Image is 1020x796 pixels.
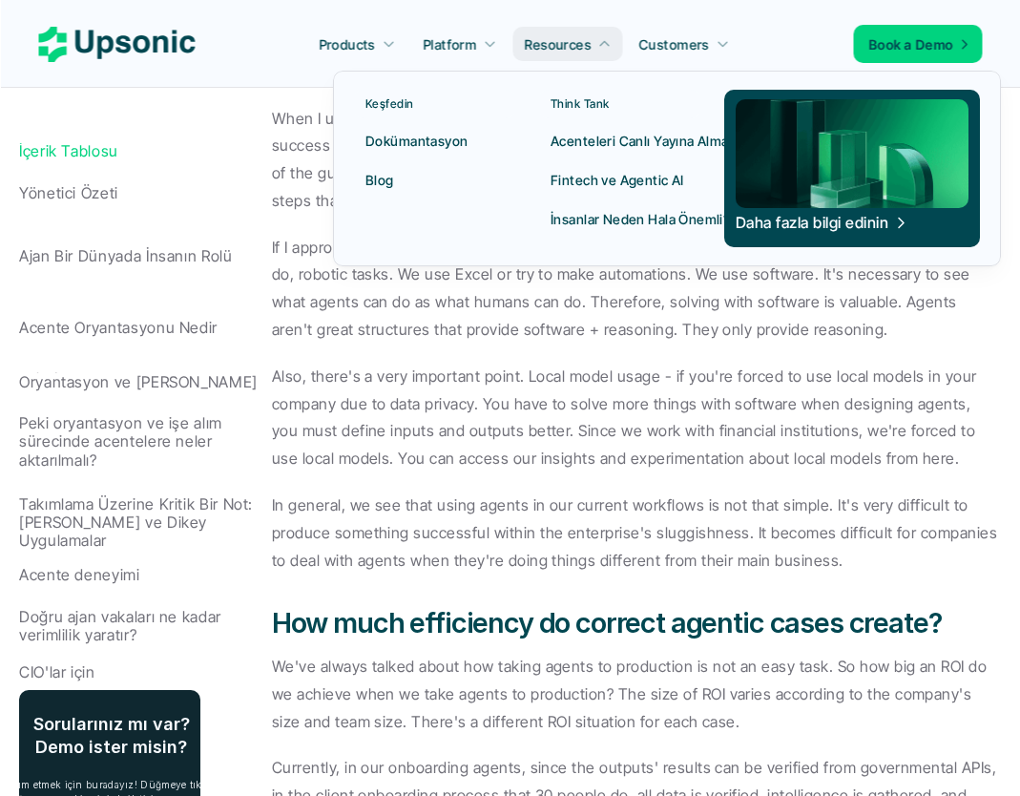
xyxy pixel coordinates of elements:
[354,162,515,197] a: Blog
[19,663,262,681] p: CIO'lar için
[33,735,190,757] p: Demo ister misin?
[365,97,414,111] p: Keşfedin
[272,653,1001,735] p: We've always talked about how taking agents to production is not an easy task. So how big an ROI ...
[539,123,700,157] a: Acenteleri Canlı Yayına Almak
[724,90,980,247] a: Daha fazla bilgi edinin
[19,169,262,221] a: Yönetici Özeti
[551,209,730,229] p: İnsanlar Neden Hala Önemli?
[19,401,262,488] a: Peki oryantasyon ve işe alım sürecinde acentelere neler aktarılmalı?
[307,27,406,61] a: Products
[354,123,515,157] a: Dokümantasyon
[525,34,592,54] p: Resources
[19,355,262,410] p: Yapay Zeka Temsilcisi Oryantasyon ve [PERSON_NAME] Süreci Nedir?
[19,229,262,287] a: Ajan Bir Dünyada İnsanın Rolü
[639,34,710,54] p: Customers
[19,495,262,554] a: Takımlama Üzerine Kritik Bir Not: [PERSON_NAME] ve Dikey Uygulamalar
[19,414,262,470] p: Peki oryantasyon ve işe alım sürecinde acentelere neler aktarılmalı?
[539,162,700,197] a: Fintech ve Agentic AI
[19,566,262,584] p: Acente deneyimi
[736,220,888,225] p: Daha fazla bilgi edinin
[272,363,1001,472] p: Also, there's a very important point. Local model usage - if you're forced to use local models in...
[33,713,190,735] p: Sorularınız mı var?
[868,34,953,54] p: Book a Demo
[19,561,262,591] a: Acente deneyimi
[551,97,610,111] p: Think Tank
[19,607,262,643] p: Doğru ajan vakaları ne kadar verimlilik yaratır?
[19,598,262,657] a: Doğru ajan vakaları ne kadar verimlilik yaratır?
[19,372,262,393] a: Yapay Zeka Temsilcisi Oryantasyon ve [PERSON_NAME] Süreci Nedir?
[19,142,262,160] p: İçerik Tablosu
[19,319,262,337] p: Acente Oryantasyonu Nedir
[272,492,1001,574] p: In general, we see that using agents in our current workflows is not that simple. It's very diffi...
[551,170,684,190] p: Fintech ve Agentic AI
[272,234,1001,344] p: If I approach from a different perspective, you don't expect humans to do things that machines sh...
[19,664,262,682] a: CIO'lar için
[272,105,1001,215] p: When I used agents instead of software in 4 of the 7 steps, I experienced a decrease in the case'...
[19,184,262,202] p: Yönetici Özeti
[19,247,262,265] p: Ajan Bir Dünyada İnsanın Rolü
[736,214,908,232] span: Daha fazla bilgi edinin
[319,34,375,54] p: Products
[539,201,700,236] a: İnsanlar Neden Hala Önemli?
[365,170,394,190] p: Blog
[423,34,476,54] p: Platform
[19,495,262,551] p: Takımlama Üzerine Kritik Bir Not: [PERSON_NAME] ve Dikey Uygulamalar
[19,143,262,161] a: İçerik Tablosu
[551,131,736,151] p: Acenteleri Canlı Yayına Almak
[272,604,1001,643] h3: How much efficiency do correct agentic cases create?
[19,295,262,365] a: Acente Oryantasyonu Nedir
[365,131,468,151] p: Dokümantasyon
